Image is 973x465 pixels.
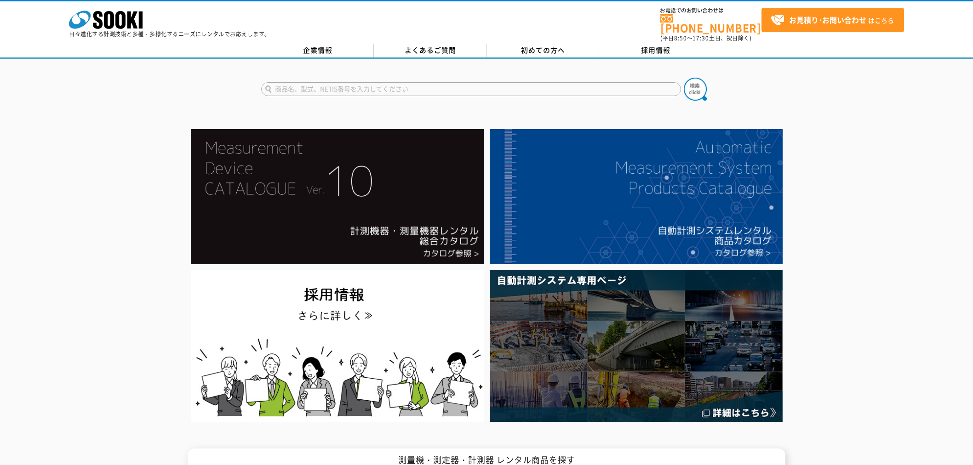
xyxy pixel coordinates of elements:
[486,44,599,57] a: 初めての方へ
[660,14,761,33] a: [PHONE_NUMBER]
[660,8,761,13] span: お電話でのお問い合わせは
[69,31,270,37] p: 日々進化する計測技術と多種・多様化するニーズにレンタルでお応えします。
[261,82,681,96] input: 商品名、型式、NETIS番号を入力してください
[684,78,707,101] img: btn_search.png
[191,129,484,264] img: Catalog Ver10
[191,270,484,422] img: SOOKI recruit
[521,45,565,55] span: 初めての方へ
[771,13,894,27] span: はこちら
[693,34,709,42] span: 17:30
[674,34,687,42] span: 8:50
[490,270,783,422] img: 自動計測システム専用ページ
[261,44,374,57] a: 企業情報
[789,14,866,25] strong: お見積り･お問い合わせ
[761,8,904,32] a: お見積り･お問い合わせはこちら
[599,44,712,57] a: 採用情報
[660,34,751,42] span: (平日 ～ 土日、祝日除く)
[490,129,783,264] img: 自動計測システムカタログ
[374,44,486,57] a: よくあるご質問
